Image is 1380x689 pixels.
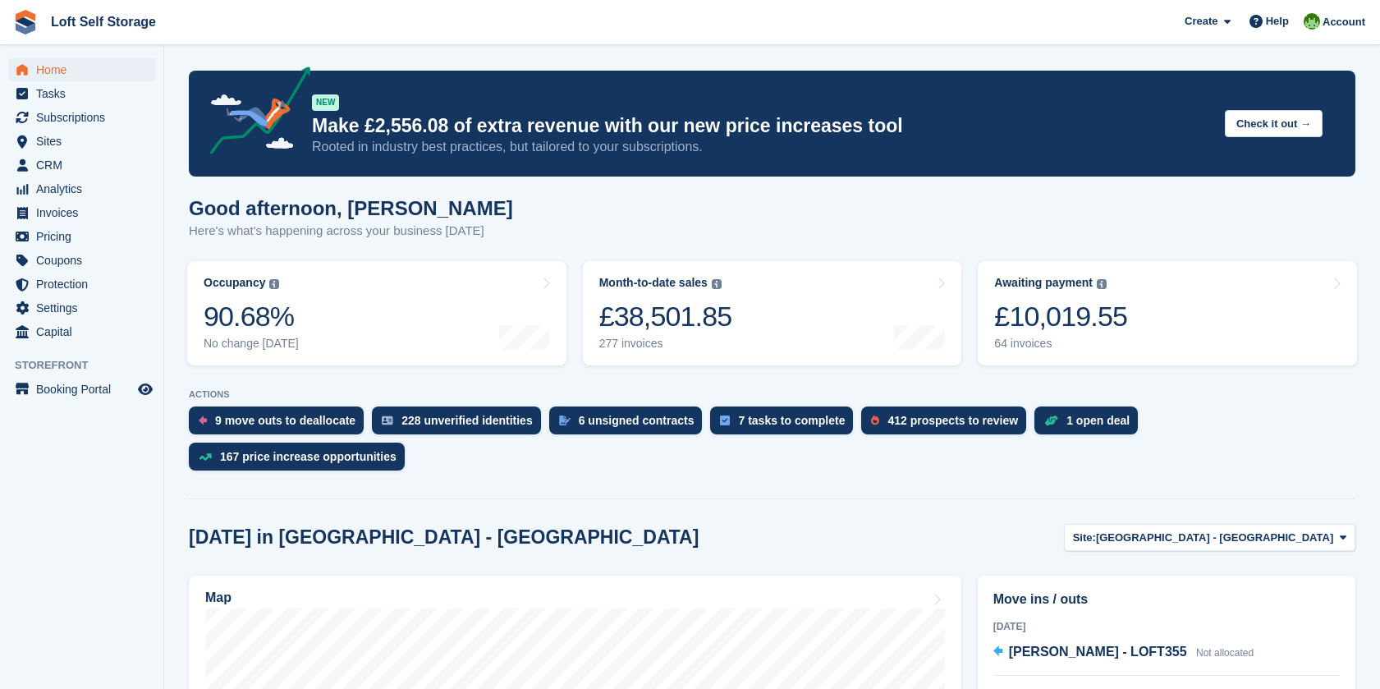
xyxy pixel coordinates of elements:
div: [DATE] [993,619,1340,634]
a: menu [8,82,155,105]
div: £38,501.85 [599,300,732,333]
a: 7 tasks to complete [710,407,861,443]
span: Home [36,58,135,81]
a: 9 move outs to deallocate [189,407,372,443]
span: Subscriptions [36,106,135,129]
span: Settings [36,296,135,319]
span: Coupons [36,249,135,272]
img: icon-info-grey-7440780725fd019a000dd9b08b2336e03edf1995a4989e88bcd33f0948082b44.svg [1097,279,1107,289]
span: Tasks [36,82,135,105]
p: Make £2,556.08 of extra revenue with our new price increases tool [312,114,1212,138]
img: icon-info-grey-7440780725fd019a000dd9b08b2336e03edf1995a4989e88bcd33f0948082b44.svg [269,279,279,289]
a: menu [8,296,155,319]
h2: Move ins / outs [993,590,1340,609]
span: Site: [1073,530,1096,546]
img: James Johnson [1304,13,1320,30]
a: Month-to-date sales £38,501.85 277 invoices [583,261,962,365]
span: Pricing [36,225,135,248]
div: Month-to-date sales [599,276,708,290]
img: task-75834270c22a3079a89374b754ae025e5fb1db73e45f91037f5363f120a921f8.svg [720,416,730,425]
div: 9 move outs to deallocate [215,414,355,427]
div: No change [DATE] [204,337,299,351]
a: 6 unsigned contracts [549,407,711,443]
span: Storefront [15,357,163,374]
img: price_increase_opportunities-93ffe204e8149a01c8c9dc8f82e8f89637d9d84a8eef4429ea346261dce0b2c0.svg [199,453,212,461]
div: NEW [312,94,339,111]
a: Preview store [135,379,155,399]
h2: Map [205,590,232,605]
p: Here's what's happening across your business [DATE] [189,222,513,241]
span: Create [1185,13,1217,30]
div: 1 open deal [1066,414,1130,427]
span: CRM [36,154,135,177]
div: 64 invoices [994,337,1127,351]
span: [GEOGRAPHIC_DATA] - [GEOGRAPHIC_DATA] [1096,530,1333,546]
span: [PERSON_NAME] - LOFT355 [1009,645,1187,659]
a: menu [8,378,155,401]
img: contract_signature_icon-13c848040528278c33f63329250d36e43548de30e8caae1d1a13099fd9432cc5.svg [559,416,571,425]
div: 412 prospects to review [887,414,1018,427]
p: ACTIONS [189,389,1355,400]
img: prospect-51fa495bee0391a8d652442698ab0144808aea92771e9ea1ae160a38d050c398.svg [871,416,879,425]
a: 167 price increase opportunities [189,443,413,479]
a: menu [8,320,155,343]
img: verify_identity-adf6edd0f0f0b5bbfe63781bf79b02c33cf7c696d77639b501bdc392416b5a36.svg [382,416,393,425]
a: menu [8,106,155,129]
a: menu [8,225,155,248]
span: Booking Portal [36,378,135,401]
a: 412 prospects to review [861,407,1034,443]
div: Occupancy [204,276,265,290]
span: Help [1266,13,1289,30]
a: Loft Self Storage [44,8,163,35]
div: 167 price increase opportunities [220,450,397,463]
div: 228 unverified identities [401,414,533,427]
a: menu [8,130,155,153]
div: £10,019.55 [994,300,1127,333]
div: 7 tasks to complete [738,414,845,427]
a: Awaiting payment £10,019.55 64 invoices [978,261,1357,365]
span: Capital [36,320,135,343]
img: icon-info-grey-7440780725fd019a000dd9b08b2336e03edf1995a4989e88bcd33f0948082b44.svg [712,279,722,289]
h2: [DATE] in [GEOGRAPHIC_DATA] - [GEOGRAPHIC_DATA] [189,526,699,549]
button: Site: [GEOGRAPHIC_DATA] - [GEOGRAPHIC_DATA] [1064,524,1355,551]
button: Check it out → [1225,110,1323,137]
img: price-adjustments-announcement-icon-8257ccfd72463d97f412b2fc003d46551f7dbcb40ab6d574587a9cd5c0d94... [196,67,311,160]
a: menu [8,154,155,177]
a: menu [8,58,155,81]
span: Sites [36,130,135,153]
span: Invoices [36,201,135,224]
a: menu [8,273,155,296]
div: 6 unsigned contracts [579,414,695,427]
span: Account [1323,14,1365,30]
div: 90.68% [204,300,299,333]
a: [PERSON_NAME] - LOFT355 Not allocated [993,642,1254,664]
a: Occupancy 90.68% No change [DATE] [187,261,566,365]
span: Analytics [36,177,135,200]
a: 1 open deal [1034,407,1146,443]
span: Protection [36,273,135,296]
img: move_outs_to_deallocate_icon-f764333ba52eb49d3ac5e1228854f67142a1ed5810a6f6cc68b1a99e826820c5.svg [199,416,207,425]
div: 277 invoices [599,337,732,351]
div: Awaiting payment [994,276,1093,290]
a: menu [8,249,155,272]
span: Not allocated [1196,647,1254,659]
p: Rooted in industry best practices, but tailored to your subscriptions. [312,138,1212,156]
a: menu [8,201,155,224]
img: deal-1b604bf984904fb50ccaf53a9ad4b4a5d6e5aea283cecdc64d6e3604feb123c2.svg [1044,415,1058,426]
a: 228 unverified identities [372,407,549,443]
h1: Good afternoon, [PERSON_NAME] [189,197,513,219]
a: menu [8,177,155,200]
img: stora-icon-8386f47178a22dfd0bd8f6a31ec36ba5ce8667c1dd55bd0f319d3a0aa187defe.svg [13,10,38,34]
